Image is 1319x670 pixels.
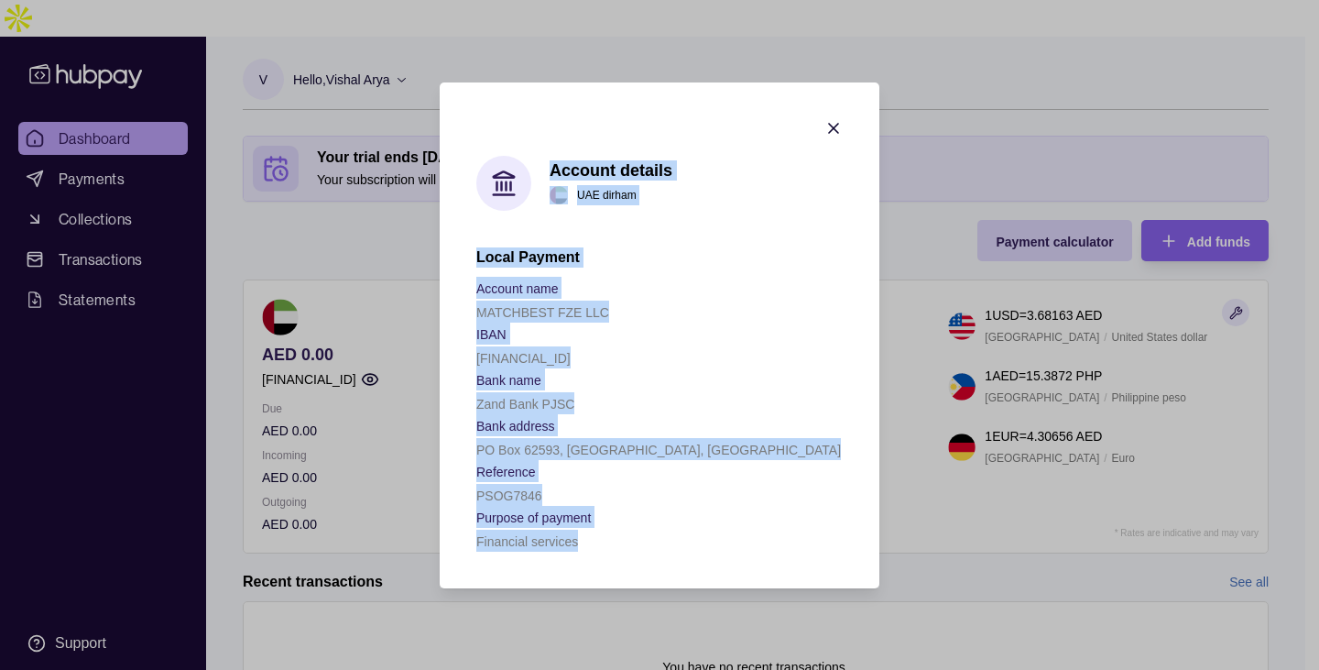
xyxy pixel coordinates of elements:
p: Bank address [476,419,555,434]
p: IBAN [476,327,507,342]
p: Financial services [476,534,578,549]
p: [FINANCIAL_ID] [476,351,571,366]
h1: Account details [550,160,672,181]
p: UAE dirham [577,185,637,205]
p: MATCHBEST FZE LLC [476,305,609,320]
p: PO Box 62593, [GEOGRAPHIC_DATA], [GEOGRAPHIC_DATA] [476,443,841,457]
h2: Local Payment [476,247,843,268]
p: Bank name [476,373,541,388]
p: Zand Bank PJSC [476,397,574,412]
p: PSOG7846 [476,489,542,503]
p: Purpose of payment [476,511,591,525]
p: Account name [476,281,559,296]
p: Reference [476,465,536,479]
img: ae [550,186,568,204]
